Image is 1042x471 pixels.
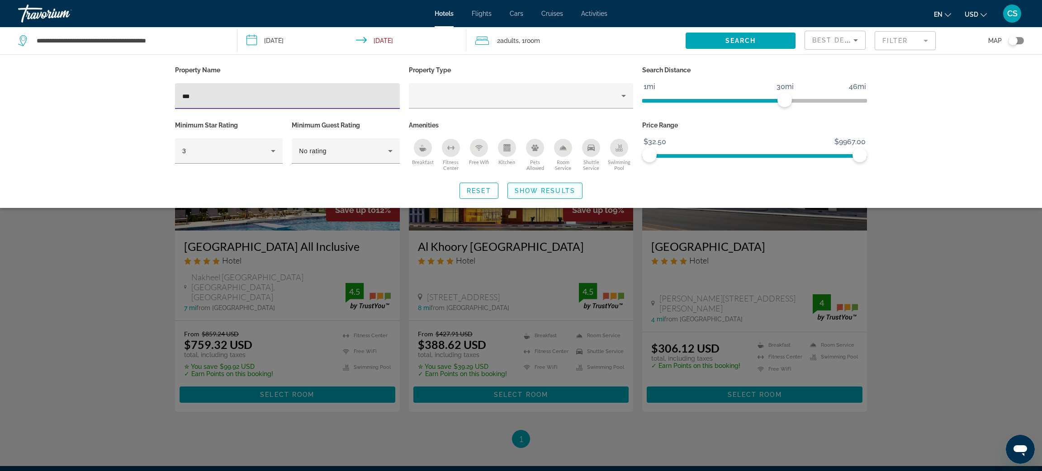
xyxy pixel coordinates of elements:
a: Cars [510,10,523,17]
p: Minimum Guest Rating [292,119,399,132]
span: 46mi [848,80,867,94]
p: Minimum Star Rating [175,119,283,132]
span: Best Deals [812,37,859,44]
span: Room Service [549,159,577,171]
button: Toggle map [1002,37,1024,45]
span: 1mi [642,80,657,94]
a: Cruises [541,10,563,17]
p: Price Range [642,119,867,132]
p: Search Distance [642,64,867,76]
div: Hotel Filters [171,64,871,174]
span: USD [965,11,978,18]
button: User Menu [1000,4,1024,23]
a: Hotels [435,10,454,17]
span: Free Wifi [469,159,489,165]
button: Pets Allowed [521,138,549,171]
p: Amenities [409,119,634,132]
p: Property Name [175,64,400,76]
a: Activities [581,10,607,17]
button: Search [686,33,796,49]
span: ngx-slider-max [853,148,867,162]
button: Breakfast [409,138,437,171]
button: Swimming Pool [605,138,633,171]
button: Filter [875,31,936,51]
ngx-slider: ngx-slider [642,154,867,156]
span: Shuttle Service [577,159,605,171]
span: 3 [182,147,186,155]
span: 30mi [775,80,795,94]
button: Fitness Center [437,138,465,171]
button: Shuttle Service [577,138,605,171]
span: $32.50 [642,135,668,149]
span: $9967.00 [833,135,867,149]
span: en [934,11,943,18]
button: Change currency [965,8,987,21]
span: ngx-slider [642,148,657,162]
span: Fitness Center [437,159,465,171]
button: Kitchen [493,138,521,171]
a: Travorium [18,2,109,25]
span: , 1 [519,34,540,47]
button: Change language [934,8,951,21]
a: Flights [472,10,492,17]
span: Reset [467,187,491,194]
mat-select: Sort by [812,35,858,46]
span: Room [525,37,540,44]
button: Travelers: 2 adults, 0 children [466,27,686,54]
span: Show Results [515,187,575,194]
span: Kitchen [498,159,515,165]
p: Property Type [409,64,634,76]
iframe: Button to launch messaging window [1006,435,1035,464]
span: No rating [299,147,327,155]
span: Map [988,34,1002,47]
button: Check-in date: Nov 11, 2025 Check-out date: Nov 13, 2025 [237,27,466,54]
button: Free Wifi [465,138,493,171]
span: 2 [497,34,519,47]
span: Swimming Pool [605,159,633,171]
button: Show Results [507,183,583,199]
span: Adults [500,37,519,44]
button: Reset [459,183,498,199]
span: Search [725,37,756,44]
ngx-slider: ngx-slider [642,99,867,101]
span: CS [1007,9,1018,18]
span: Breakfast [412,159,434,165]
span: ngx-slider [777,93,792,107]
mat-select: Property type [416,90,626,101]
span: Pets Allowed [521,159,549,171]
button: Room Service [549,138,577,171]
